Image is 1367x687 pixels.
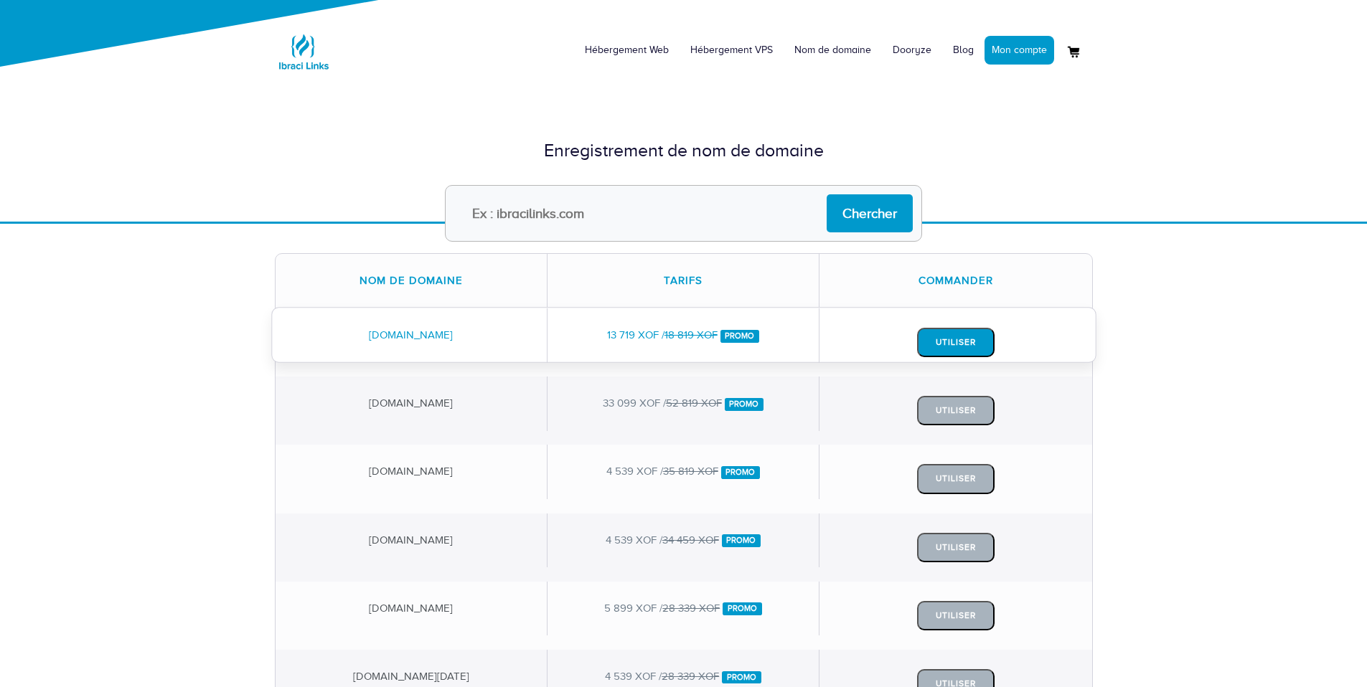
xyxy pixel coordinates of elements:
div: 13 719 XOF / [548,308,819,362]
div: Enregistrement de nom de domaine [275,138,1093,164]
button: Utiliser [917,328,995,357]
del: 18 819 XOF [664,329,718,341]
button: Utiliser [917,533,995,562]
div: 4 539 XOF / [548,513,819,567]
a: Blog [942,29,985,72]
a: Mon compte [985,36,1054,65]
button: Utiliser [917,601,995,630]
del: 28 339 XOF [662,602,720,614]
span: Promo [723,602,762,615]
div: Tarifs [548,254,819,308]
div: 4 539 XOF / [548,445,819,498]
del: 28 339 XOF [662,671,719,682]
iframe: Drift Widget Chat Controller [1295,615,1350,670]
img: Logo Ibraci Links [275,23,332,80]
div: Commander [819,254,1091,308]
span: Promo [722,534,761,547]
del: 35 819 XOF [663,465,718,477]
div: [DOMAIN_NAME] [276,376,548,430]
button: Utiliser [917,464,995,493]
div: Nom de domaine [276,254,548,308]
div: [DOMAIN_NAME] [276,582,548,635]
div: [DOMAIN_NAME] [276,513,548,567]
div: 5 899 XOF / [548,582,819,635]
button: Utiliser [917,396,995,425]
input: Chercher [827,194,913,232]
a: Hébergement Web [574,29,680,72]
input: Ex : ibracilinks.com [445,185,922,242]
a: Nom de domaine [784,29,882,72]
del: 34 459 XOF [662,534,719,546]
span: Promo [720,330,760,343]
del: 52 819 XOF [666,397,722,409]
span: Promo [722,671,761,684]
div: [DOMAIN_NAME] [276,445,548,498]
div: [DOMAIN_NAME] [276,308,548,362]
a: Logo Ibraci Links [275,11,332,80]
div: 33 099 XOF / [548,376,819,430]
a: Dooryze [882,29,942,72]
span: Promo [725,398,764,411]
a: Hébergement VPS [680,29,784,72]
span: Promo [721,466,761,479]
